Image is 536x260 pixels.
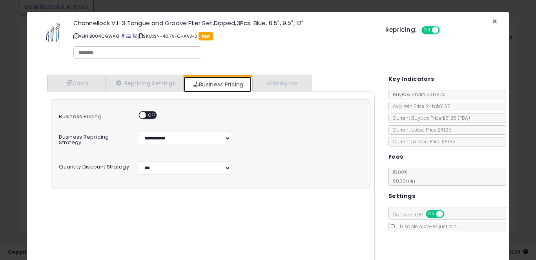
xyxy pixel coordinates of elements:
[389,169,415,184] span: 15.00 %
[199,32,213,40] span: FBA
[385,27,417,33] h5: Repricing:
[47,75,106,91] a: Costs
[388,152,403,162] h5: Fees
[389,138,456,145] span: Current Landed Price: $61.35
[423,27,432,34] span: ON
[184,77,252,92] a: Business Pricing
[132,33,137,39] a: Your listing only
[396,223,457,230] span: Disable Auto-Adjust Min
[53,132,132,145] label: Business Repricing Strategy
[389,126,452,133] span: Current Listed Price: $61.35
[389,115,470,121] span: Current Buybox Price:
[146,112,159,119] span: OFF
[106,75,184,91] a: Repricing Settings
[443,211,455,218] span: OFF
[458,115,470,121] span: ( FBA )
[389,178,415,184] span: $0.30 min
[389,103,450,110] span: Avg. Win Price 24h: $61.57
[442,115,470,121] span: $61.35
[388,191,415,201] h5: Settings
[439,27,451,34] span: OFF
[45,20,61,44] img: 41gPe9Ru3xL._SL60_.jpg
[73,20,374,26] h3: Channellock VJ-3 Tongue and Groove Plier Set,Dipped,3Pcs. Blue, 6.5", 9.5", 12"
[427,211,436,218] span: ON
[389,211,454,218] span: Consider CPT:
[53,161,132,170] label: Quantity Discount Strategy
[389,91,445,98] span: BuyBox Share 24h: 37%
[126,33,131,39] a: All offer listings
[73,30,374,42] p: ASIN: B004CGWAXI | SKU: ISN-40.79-CHAVJ-3
[492,16,497,27] span: ×
[388,74,434,84] h5: Key Indicators
[121,33,125,39] a: BuyBox page
[252,75,310,91] a: Analytics
[53,111,132,119] label: Business Pricing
